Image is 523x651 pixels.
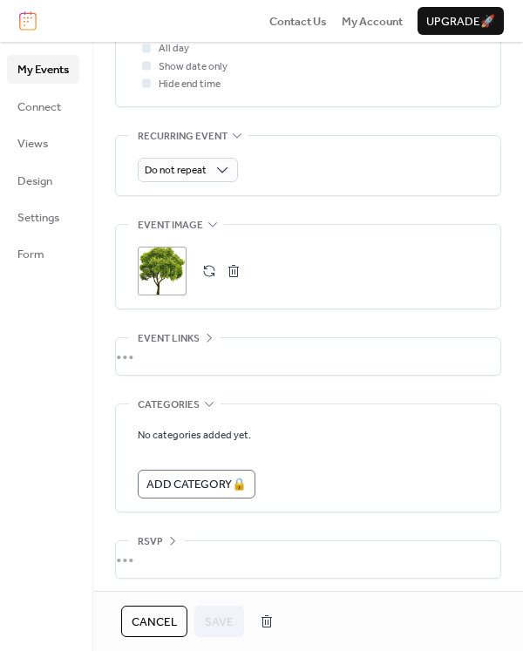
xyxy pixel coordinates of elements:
[138,330,200,348] span: Event links
[7,129,79,157] a: Views
[17,173,52,190] span: Design
[342,13,403,31] span: My Account
[17,98,61,116] span: Connect
[342,12,403,30] a: My Account
[17,246,44,263] span: Form
[138,427,251,444] span: No categories added yet.
[426,13,495,31] span: Upgrade 🚀
[7,203,79,231] a: Settings
[116,541,500,578] div: •••
[269,12,327,30] a: Contact Us
[159,58,228,76] span: Show date only
[17,135,48,153] span: Views
[132,614,177,631] span: Cancel
[7,240,79,268] a: Form
[121,606,187,637] button: Cancel
[418,7,504,35] button: Upgrade🚀
[17,61,69,78] span: My Events
[138,217,203,234] span: Event image
[7,55,79,83] a: My Events
[116,338,500,375] div: •••
[159,76,221,93] span: Hide end time
[269,13,327,31] span: Contact Us
[17,209,59,227] span: Settings
[138,533,163,551] span: RSVP
[19,11,37,31] img: logo
[138,247,187,295] div: ;
[145,160,207,180] span: Do not repeat
[7,166,79,194] a: Design
[138,397,200,414] span: Categories
[159,40,189,58] span: All day
[138,127,228,145] span: Recurring event
[7,92,79,120] a: Connect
